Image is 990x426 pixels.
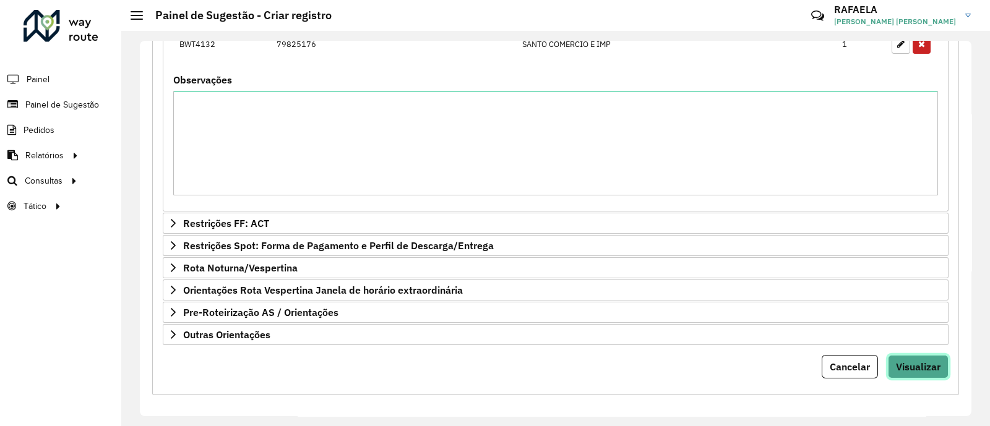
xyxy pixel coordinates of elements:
h2: Painel de Sugestão - Criar registro [143,9,332,22]
span: Restrições Spot: Forma de Pagamento e Perfil de Descarga/Entrega [183,241,494,250]
button: Cancelar [822,355,878,378]
a: Restrições FF: ACT [163,213,949,234]
span: Orientações Rota Vespertina Janela de horário extraordinária [183,285,463,295]
span: Relatórios [25,149,64,162]
span: Pre-Roteirização AS / Orientações [183,307,338,317]
td: 1 [836,28,885,61]
button: Visualizar [888,355,949,378]
a: Outras Orientações [163,324,949,345]
td: BWT4132 [173,28,270,61]
td: 79825176 [270,28,515,61]
span: Pedidos [24,124,54,137]
span: Cancelar [830,360,870,373]
a: Contato Rápido [804,2,831,29]
h3: RAFAELA [834,4,956,15]
span: Restrições FF: ACT [183,218,269,228]
a: Rota Noturna/Vespertina [163,257,949,278]
a: Restrições Spot: Forma de Pagamento e Perfil de Descarga/Entrega [163,235,949,256]
td: SANTO COMERCIO E IMP [515,28,835,61]
span: Consultas [25,174,62,187]
a: Orientações Rota Vespertina Janela de horário extraordinária [163,279,949,300]
span: Visualizar [896,360,940,373]
span: Outras Orientações [183,330,270,339]
span: [PERSON_NAME] [PERSON_NAME] [834,16,956,27]
span: Rota Noturna/Vespertina [183,263,298,273]
span: Tático [24,200,46,213]
span: Painel de Sugestão [25,98,99,111]
a: Pre-Roteirização AS / Orientações [163,302,949,323]
label: Observações [173,72,232,87]
span: Painel [27,73,49,86]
